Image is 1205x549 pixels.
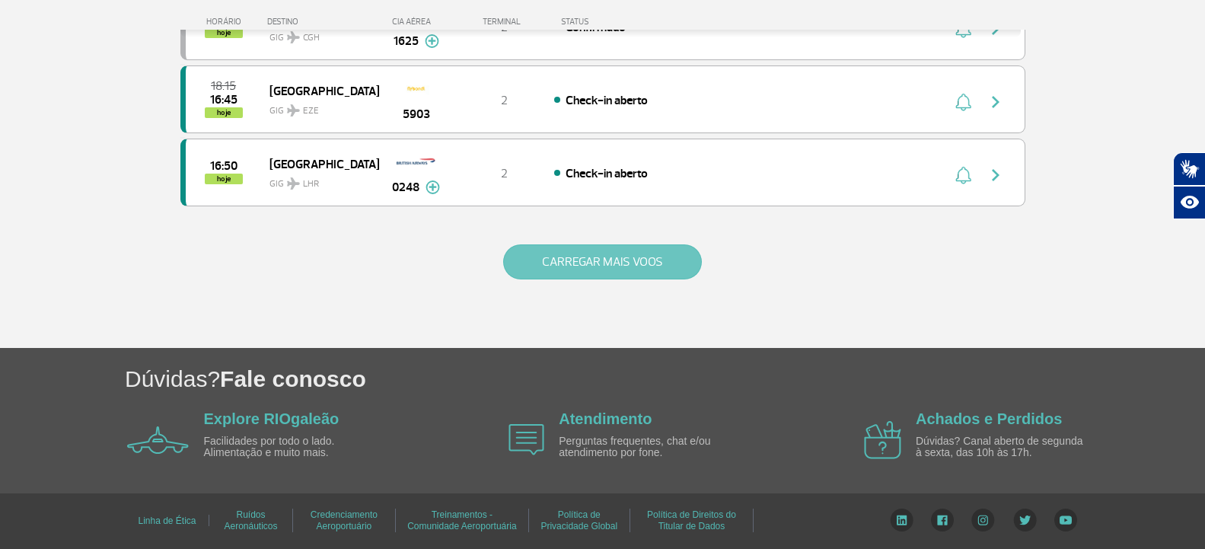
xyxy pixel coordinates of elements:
div: STATUS [553,17,677,27]
span: GIG [269,169,367,191]
img: destiny_airplane.svg [287,177,300,190]
div: HORÁRIO [185,17,268,27]
span: GIG [269,96,367,118]
img: sino-painel-voo.svg [955,166,971,184]
a: Achados e Perdidos [916,410,1062,427]
span: [GEOGRAPHIC_DATA] [269,81,367,101]
img: seta-direita-painel-voo.svg [987,166,1005,184]
p: Perguntas frequentes, chat e/ou atendimento por fone. [559,436,734,459]
span: hoje [205,174,243,184]
a: Credenciamento Aeroportuário [311,504,378,537]
span: 0248 [392,178,419,196]
span: 2025-08-26 18:15:00 [211,81,236,91]
a: Linha de Ética [138,510,196,531]
img: destiny_airplane.svg [287,104,300,117]
span: [GEOGRAPHIC_DATA] [269,154,367,174]
span: 5903 [403,105,430,123]
span: Check-in aberto [566,93,648,108]
img: Twitter [1013,509,1037,531]
span: hoje [205,107,243,118]
a: Atendimento [559,410,652,427]
img: YouTube [1054,509,1077,531]
button: Abrir recursos assistivos. [1173,186,1205,219]
img: airplane icon [864,421,901,459]
span: 2025-08-26 16:45:00 [210,94,237,105]
a: Explore RIOgaleão [204,410,340,427]
div: CIA AÉREA [378,17,454,27]
img: seta-direita-painel-voo.svg [987,93,1005,111]
span: Fale conosco [220,366,366,391]
a: Política de Privacidade Global [540,504,617,537]
a: Política de Direitos do Titular de Dados [647,504,736,537]
img: destiny_airplane.svg [287,31,300,43]
span: CGH [303,31,320,45]
span: 2 [501,166,508,181]
a: Treinamentos - Comunidade Aeroportuária [407,504,516,537]
div: DESTINO [267,17,378,27]
a: Ruídos Aeronáuticos [224,504,277,537]
span: 1625 [394,32,419,50]
p: Dúvidas? Canal aberto de segunda à sexta, das 10h às 17h. [916,436,1091,459]
img: Facebook [931,509,954,531]
span: 2025-08-26 16:50:00 [210,161,237,171]
p: Facilidades por todo o lado. Alimentação e muito mais. [204,436,379,459]
span: EZE [303,104,319,118]
button: CARREGAR MAIS VOOS [503,244,702,279]
span: Check-in aberto [566,166,648,181]
div: Plugin de acessibilidade da Hand Talk. [1173,152,1205,219]
img: LinkedIn [890,509,913,531]
img: Instagram [971,509,995,531]
img: mais-info-painel-voo.svg [425,34,439,48]
img: mais-info-painel-voo.svg [426,180,440,194]
img: airplane icon [127,426,189,454]
span: 2 [501,93,508,108]
h1: Dúvidas? [125,363,1205,394]
img: sino-painel-voo.svg [955,93,971,111]
span: LHR [303,177,319,191]
button: Abrir tradutor de língua de sinais. [1173,152,1205,186]
div: TERMINAL [454,17,553,27]
img: airplane icon [508,424,544,455]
